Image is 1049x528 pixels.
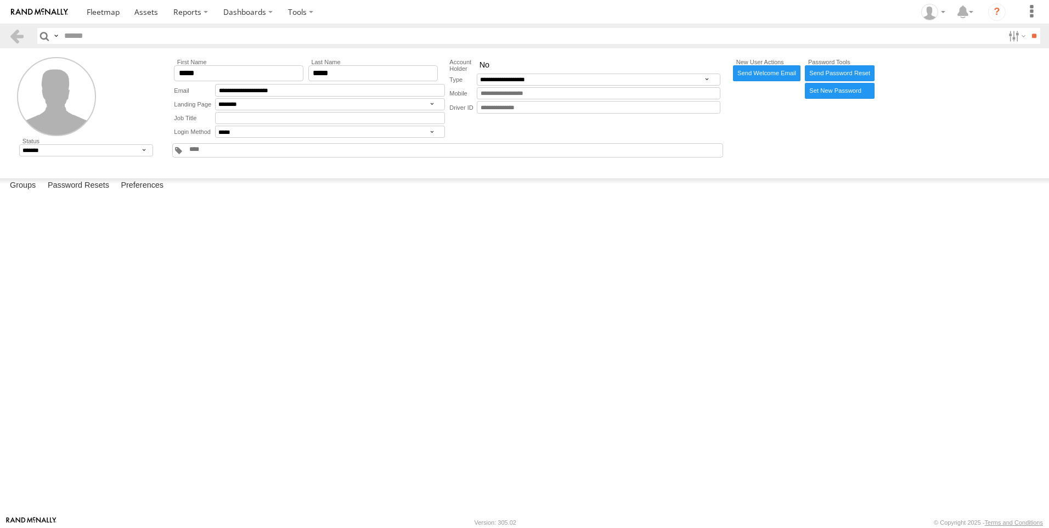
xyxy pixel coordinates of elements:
[733,65,800,81] a: Send Welcome Email
[11,8,68,16] img: rand-logo.svg
[174,126,215,138] label: Login Method
[42,178,115,194] label: Password Resets
[449,59,477,72] label: Account Holder
[985,519,1043,526] a: Terms and Conditions
[449,74,477,86] label: Type
[174,84,215,97] label: Email
[174,59,303,65] label: First Name
[115,178,169,194] label: Preferences
[449,101,477,114] label: Driver ID
[480,60,489,70] span: No
[4,178,41,194] label: Groups
[988,3,1006,21] i: ?
[1004,28,1028,44] label: Search Filter Options
[917,4,949,20] div: Ricky Cassells
[805,83,874,99] label: Manually enter new password
[52,28,60,44] label: Search Query
[733,59,800,65] label: New User Actions
[805,59,874,65] label: Password Tools
[449,87,477,100] label: Mobile
[805,65,874,81] a: Send Password Reset
[174,112,215,125] label: Job Title
[6,517,57,528] a: Visit our Website
[174,98,215,110] label: Landing Page
[934,519,1043,526] div: © Copyright 2025 -
[9,28,25,44] a: Back to previous Page
[475,519,516,526] div: Version: 305.02
[308,59,438,65] label: Last Name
